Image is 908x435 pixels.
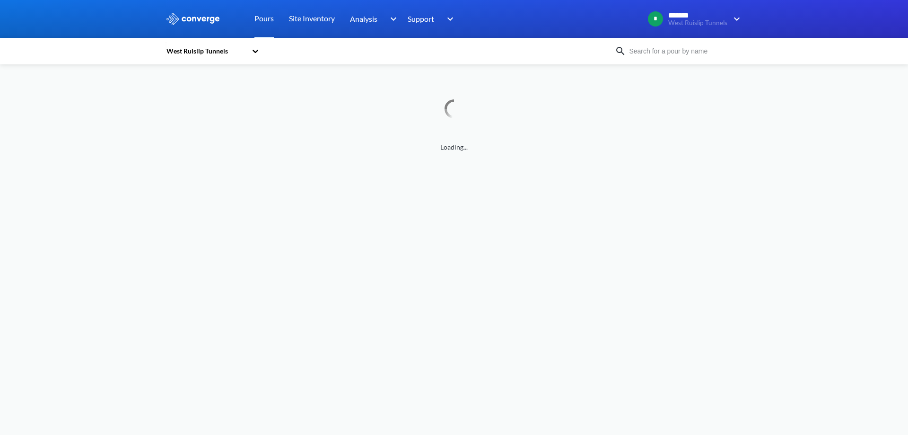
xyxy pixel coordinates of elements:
[626,46,741,56] input: Search for a pour by name
[166,46,247,56] div: West Ruislip Tunnels
[727,13,742,25] img: downArrow.svg
[166,13,220,25] img: logo_ewhite.svg
[668,19,727,27] span: West Ruislip Tunnels
[615,45,626,57] img: icon-search.svg
[441,13,456,25] img: downArrow.svg
[408,13,434,25] span: Support
[384,13,399,25] img: downArrow.svg
[350,13,377,25] span: Analysis
[166,142,742,152] span: Loading...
